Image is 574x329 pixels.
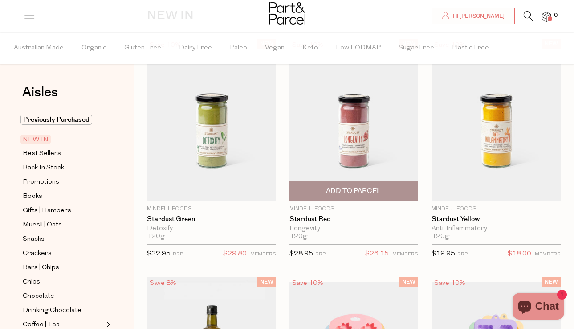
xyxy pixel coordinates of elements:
[23,148,104,159] a: Best Sellers
[432,39,561,201] img: Stardust Yellow
[269,2,305,25] img: Part&Parcel
[552,12,560,20] span: 0
[147,39,276,201] img: Stardust Green
[147,233,165,241] span: 120g
[542,277,561,287] span: NEW
[250,252,276,257] small: MEMBERS
[23,234,45,245] span: Snacks
[23,162,104,173] a: Back In Stock
[289,233,307,241] span: 120g
[23,291,54,302] span: Chocolate
[289,205,419,213] p: Mindful Foods
[432,8,515,24] a: Hi [PERSON_NAME]
[535,252,561,257] small: MEMBERS
[257,277,276,287] span: NEW
[432,233,449,241] span: 120g
[432,205,561,213] p: Mindful Foods
[23,177,59,188] span: Promotions
[399,277,418,287] span: NEW
[289,39,419,201] img: Stardust Red
[23,220,62,230] span: Muesli | Oats
[147,277,179,289] div: Save 8%
[23,276,104,288] a: Chips
[289,181,419,201] button: Add To Parcel
[173,252,183,257] small: RRP
[289,225,419,233] div: Longevity
[147,215,276,223] a: Stardust Green
[23,248,52,259] span: Crackers
[326,186,381,196] span: Add To Parcel
[20,135,51,144] span: NEW IN
[23,191,42,202] span: Books
[542,12,551,21] a: 0
[289,251,313,257] span: $28.95
[23,234,104,245] a: Snacks
[23,277,40,288] span: Chips
[23,305,81,316] span: Drinking Chocolate
[302,33,318,64] span: Keto
[336,33,381,64] span: Low FODMAP
[147,251,171,257] span: $32.95
[147,225,276,233] div: Detoxify
[315,252,326,257] small: RRP
[23,305,104,316] a: Drinking Chocolate
[23,262,104,273] a: Bars | Chips
[457,252,468,257] small: RRP
[23,148,61,159] span: Best Sellers
[20,115,92,125] span: Previously Purchased
[23,163,64,173] span: Back In Stock
[14,33,64,64] span: Australian Made
[23,191,104,202] a: Books
[392,252,418,257] small: MEMBERS
[179,33,212,64] span: Dairy Free
[508,248,531,260] span: $18.00
[23,206,71,216] span: Gifts | Hampers
[23,205,104,216] a: Gifts | Hampers
[81,33,106,64] span: Organic
[432,225,561,233] div: Anti-Inflammatory
[22,86,58,108] a: Aisles
[451,12,505,20] span: Hi [PERSON_NAME]
[452,33,489,64] span: Plastic Free
[432,215,561,223] a: Stardust Yellow
[289,277,326,289] div: Save 10%
[289,215,419,223] a: Stardust Red
[510,293,567,322] inbox-online-store-chat: Shopify online store chat
[23,248,104,259] a: Crackers
[23,177,104,188] a: Promotions
[23,291,104,302] a: Chocolate
[399,33,434,64] span: Sugar Free
[230,33,247,64] span: Paleo
[432,251,455,257] span: $19.95
[22,82,58,102] span: Aisles
[124,33,161,64] span: Gluten Free
[23,263,59,273] span: Bars | Chips
[265,33,285,64] span: Vegan
[23,115,104,125] a: Previously Purchased
[223,248,247,260] span: $29.80
[147,205,276,213] p: Mindful Foods
[23,134,104,145] a: NEW IN
[432,277,468,289] div: Save 10%
[23,219,104,230] a: Muesli | Oats
[365,248,389,260] span: $26.15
